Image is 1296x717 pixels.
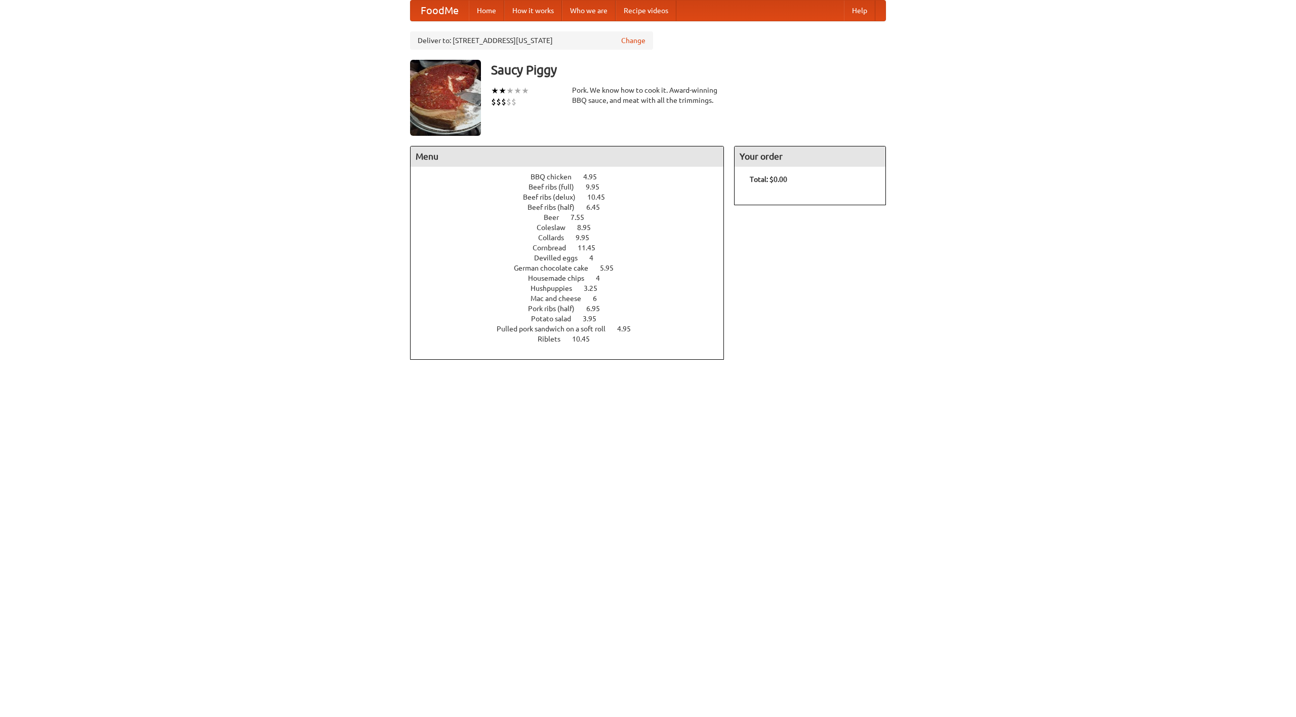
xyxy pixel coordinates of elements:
a: BBQ chicken 4.95 [531,173,616,181]
span: 4.95 [617,325,641,333]
span: Devilled eggs [534,254,588,262]
a: Beer 7.55 [544,213,603,221]
li: $ [511,96,516,107]
a: Who we are [562,1,616,21]
span: Beef ribs (half) [528,203,585,211]
li: ★ [499,85,506,96]
span: Housemade chips [528,274,594,282]
span: 6.95 [586,305,610,313]
span: 10.45 [572,335,600,343]
span: Coleslaw [537,223,576,232]
span: German chocolate cake [514,264,598,272]
a: Riblets 10.45 [538,335,609,343]
a: Recipe videos [616,1,676,21]
a: Cornbread 11.45 [533,244,614,252]
a: How it works [504,1,562,21]
img: angular.jpg [410,60,481,136]
span: Mac and cheese [531,294,591,303]
span: 6.45 [586,203,610,211]
span: Riblets [538,335,571,343]
h3: Saucy Piggy [491,60,886,80]
span: 9.95 [586,183,610,191]
a: Mac and cheese 6 [531,294,616,303]
span: Hushpuppies [531,284,582,292]
span: 7.55 [571,213,594,221]
li: $ [501,96,506,107]
a: Help [844,1,875,21]
span: Beer [544,213,569,221]
li: $ [506,96,511,107]
span: 5.95 [600,264,624,272]
span: Beef ribs (full) [529,183,584,191]
h4: Your order [735,146,885,167]
a: German chocolate cake 5.95 [514,264,632,272]
a: Pulled pork sandwich on a soft roll 4.95 [497,325,650,333]
li: ★ [506,85,514,96]
a: Potato salad 3.95 [531,315,615,323]
span: 3.25 [584,284,607,292]
span: 4 [589,254,603,262]
span: Beef ribs (delux) [523,193,586,201]
a: Beef ribs (half) 6.45 [528,203,619,211]
span: Pork ribs (half) [528,305,585,313]
a: FoodMe [411,1,469,21]
a: Hushpuppies 3.25 [531,284,616,292]
span: 4 [596,274,610,282]
b: Total: $0.00 [750,175,787,183]
span: Collards [538,234,574,242]
span: Cornbread [533,244,576,252]
span: 8.95 [577,223,601,232]
a: Home [469,1,504,21]
a: Coleslaw 8.95 [537,223,610,232]
span: 4.95 [583,173,607,181]
a: Change [621,35,645,46]
h4: Menu [411,146,723,167]
span: 6 [593,294,607,303]
span: 3.95 [583,315,606,323]
span: 11.45 [578,244,605,252]
span: BBQ chicken [531,173,582,181]
a: Beef ribs (full) 9.95 [529,183,618,191]
span: Potato salad [531,315,581,323]
div: Pork. We know how to cook it. Award-winning BBQ sauce, and meat with all the trimmings. [572,85,724,105]
a: Collards 9.95 [538,234,608,242]
li: ★ [521,85,529,96]
a: Pork ribs (half) 6.95 [528,305,619,313]
li: $ [496,96,501,107]
li: ★ [491,85,499,96]
a: Housemade chips 4 [528,274,619,282]
span: 9.95 [576,234,599,242]
a: Devilled eggs 4 [534,254,612,262]
a: Beef ribs (delux) 10.45 [523,193,624,201]
span: Pulled pork sandwich on a soft roll [497,325,616,333]
li: $ [491,96,496,107]
div: Deliver to: [STREET_ADDRESS][US_STATE] [410,31,653,50]
span: 10.45 [587,193,615,201]
li: ★ [514,85,521,96]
